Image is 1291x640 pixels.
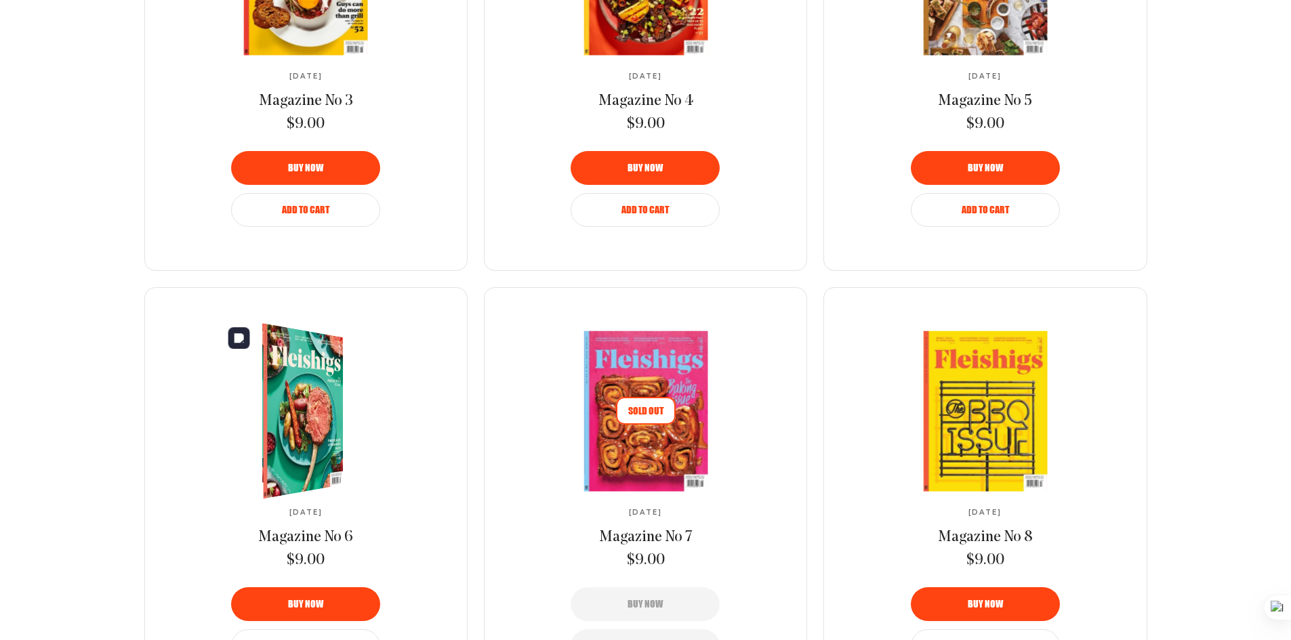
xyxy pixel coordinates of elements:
a: Sold OutMagazine No 7Magazine No 7 [533,331,759,491]
span: [DATE] [968,509,1002,517]
a: Magazine No 8 [938,528,1033,548]
span: Buy now [288,163,323,173]
span: $9.00 [627,114,665,135]
span: [DATE] [968,72,1002,81]
span: Magazine No 5 [938,93,1032,109]
span: Magazine No 7 [599,530,693,545]
span: Buy now [968,599,1003,609]
img: Magazine No 7 [532,331,759,492]
span: [DATE] [629,72,662,81]
span: $9.00 [627,551,665,571]
button: Buy now [231,587,380,621]
span: Sold Out [616,397,676,425]
img: Magazine No 6 [219,316,368,507]
span: Buy now [968,163,1003,173]
span: Magazine No 3 [259,93,353,109]
a: Magazine No 4 [598,91,693,112]
span: Add to Cart [962,205,1009,215]
span: Buy now [628,163,663,173]
span: Magazine No 6 [258,530,353,545]
button: Add to Cart [911,193,1060,227]
span: Add to Cart [621,205,669,215]
img: Magazine No 6 [220,316,369,506]
button: Add to Cart [231,193,380,227]
button: Buy now [571,587,720,621]
span: $9.00 [966,551,1004,571]
a: Magazine No 5 [938,91,1032,112]
button: Buy now [911,587,1060,621]
span: Buy now [288,599,323,609]
button: Buy now [571,151,720,185]
a: Magazine No 8Magazine No 8 [872,331,1099,491]
button: Buy now [911,151,1060,185]
a: Magazine No 6 [258,528,353,548]
span: Magazine No 8 [938,530,1033,545]
button: Buy now [231,151,380,185]
span: $9.00 [287,114,325,135]
a: Magazine No 7 [599,528,693,548]
span: [DATE] [289,72,323,81]
img: Magazine No 8 [872,331,1099,492]
a: Magazine No 6Magazine No 6 [192,331,419,491]
span: Buy now [628,599,663,609]
span: $9.00 [966,114,1004,135]
span: Magazine No 4 [598,93,693,109]
a: Magazine No 3 [259,91,353,112]
button: Add to Cart [571,193,720,227]
span: [DATE] [629,509,662,517]
span: [DATE] [289,509,323,517]
span: $9.00 [287,551,325,571]
span: Add to Cart [282,205,329,215]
